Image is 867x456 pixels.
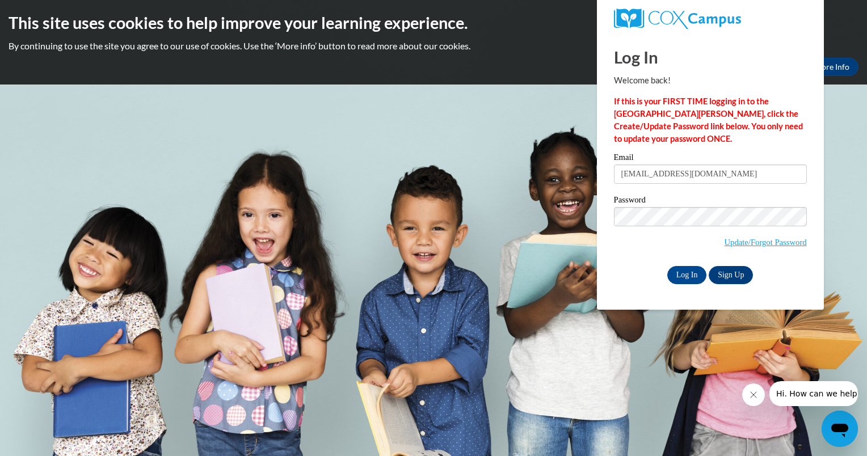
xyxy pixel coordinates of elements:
input: Log In [667,266,707,284]
img: COX Campus [614,9,741,29]
h2: This site uses cookies to help improve your learning experience. [9,11,858,34]
p: By continuing to use the site you agree to our use of cookies. Use the ‘More info’ button to read... [9,40,858,52]
a: More Info [805,58,858,76]
a: Update/Forgot Password [725,238,807,247]
iframe: Close message [742,383,765,406]
p: Welcome back! [614,74,807,87]
iframe: Button to launch messaging window [822,411,858,447]
span: Hi. How can we help? [7,8,92,17]
iframe: Message from company [769,381,858,406]
label: Password [614,196,807,207]
strong: If this is your FIRST TIME logging in to the [GEOGRAPHIC_DATA][PERSON_NAME], click the Create/Upd... [614,96,803,143]
h1: Log In [614,45,807,69]
label: Email [614,153,807,164]
a: COX Campus [614,9,807,29]
a: Sign Up [709,266,753,284]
